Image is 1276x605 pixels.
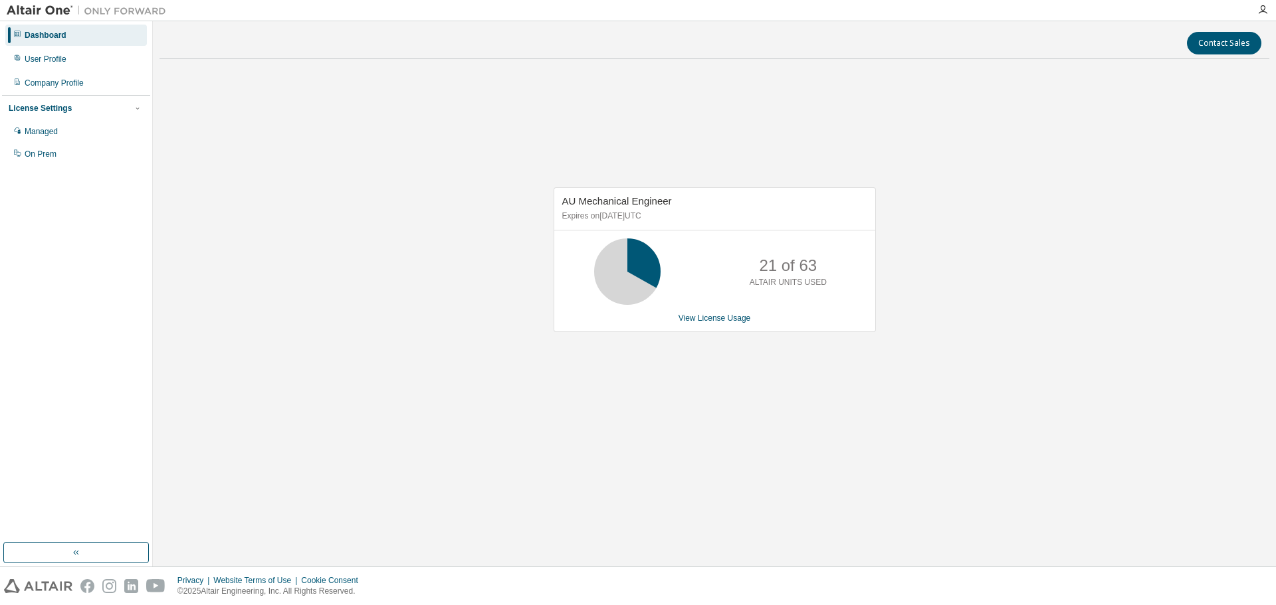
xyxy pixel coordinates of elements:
[25,54,66,64] div: User Profile
[9,103,72,114] div: License Settings
[213,575,301,586] div: Website Terms of Use
[562,211,864,222] p: Expires on [DATE] UTC
[759,254,817,277] p: 21 of 63
[7,4,173,17] img: Altair One
[679,313,751,323] a: View License Usage
[25,30,66,41] div: Dashboard
[102,579,116,593] img: instagram.svg
[146,579,165,593] img: youtube.svg
[80,579,94,593] img: facebook.svg
[124,579,138,593] img: linkedin.svg
[750,277,827,288] p: ALTAIR UNITS USED
[177,575,213,586] div: Privacy
[562,195,672,207] span: AU Mechanical Engineer
[25,126,58,137] div: Managed
[4,579,72,593] img: altair_logo.svg
[177,586,366,597] p: © 2025 Altair Engineering, Inc. All Rights Reserved.
[1187,32,1261,54] button: Contact Sales
[25,149,56,159] div: On Prem
[25,78,84,88] div: Company Profile
[301,575,366,586] div: Cookie Consent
